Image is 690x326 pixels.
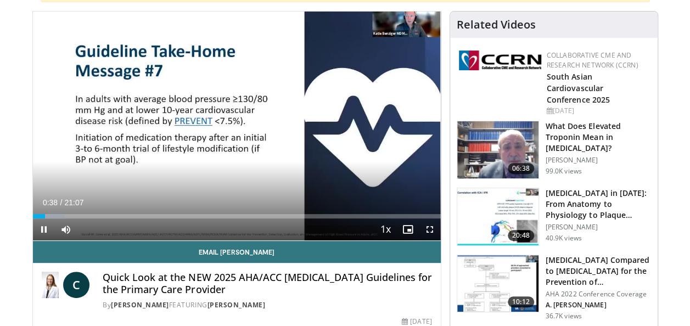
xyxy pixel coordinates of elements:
img: 98daf78a-1d22-4ebe-927e-10afe95ffd94.150x105_q85_crop-smart_upscale.jpg [457,121,538,178]
button: Fullscreen [419,218,441,240]
button: Pause [33,218,55,240]
a: [PERSON_NAME] [207,300,265,310]
p: 99.0K views [546,167,582,176]
p: AHA 2022 Conference Coverage [546,290,651,299]
span: 21:07 [64,198,83,207]
button: Playback Rate [375,218,397,240]
h3: What Does Elevated Troponin Mean in [MEDICAL_DATA]? [546,121,651,154]
img: 823da73b-7a00-425d-bb7f-45c8b03b10c3.150x105_q85_crop-smart_upscale.jpg [457,188,538,245]
span: 06:38 [508,163,534,174]
span: 0:38 [43,198,58,207]
p: A. [PERSON_NAME] [546,301,651,310]
span: / [60,198,63,207]
img: a04ee3ba-8487-4636-b0fb-5e8d268f3737.png.150x105_q85_autocrop_double_scale_upscale_version-0.2.png [459,50,541,70]
div: Progress Bar [33,214,441,218]
a: Collaborative CME and Research Network (CCRN) [547,50,638,70]
div: By FEATURING [103,300,431,310]
a: C [63,272,89,298]
span: 20:48 [508,230,534,241]
video-js: Video Player [33,12,441,241]
img: Dr. Catherine P. Benziger [42,272,59,298]
a: 10:12 [MEDICAL_DATA] Compared to [MEDICAL_DATA] for the Prevention of… AHA 2022 Conference Covera... [457,255,651,321]
h3: [MEDICAL_DATA] Compared to [MEDICAL_DATA] for the Prevention of… [546,255,651,288]
a: South Asian Cardiovascular Conference 2025 [547,71,610,105]
a: 20:48 [MEDICAL_DATA] in [DATE]: From Anatomy to Physiology to Plaque Burden and … [PERSON_NAME] 4... [457,188,651,246]
h3: [MEDICAL_DATA] in [DATE]: From Anatomy to Physiology to Plaque Burden and … [546,188,651,221]
p: [PERSON_NAME] [546,156,651,165]
a: Email [PERSON_NAME] [33,241,441,263]
img: 7c0f9b53-1609-4588-8498-7cac8464d722.150x105_q85_crop-smart_upscale.jpg [457,255,538,312]
a: 06:38 What Does Elevated Troponin Mean in [MEDICAL_DATA]? [PERSON_NAME] 99.0K views [457,121,651,179]
button: Enable picture-in-picture mode [397,218,419,240]
span: 10:12 [508,296,534,307]
h4: Quick Look at the NEW 2025 AHA/ACC [MEDICAL_DATA] Guidelines for the Primary Care Provider [103,272,431,295]
button: Mute [55,218,77,240]
p: 40.9K views [546,234,582,243]
p: 36.7K views [546,312,582,321]
div: [DATE] [547,106,649,116]
h4: Related Videos [457,18,536,31]
p: [PERSON_NAME] [546,223,651,232]
a: [PERSON_NAME] [111,300,169,310]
